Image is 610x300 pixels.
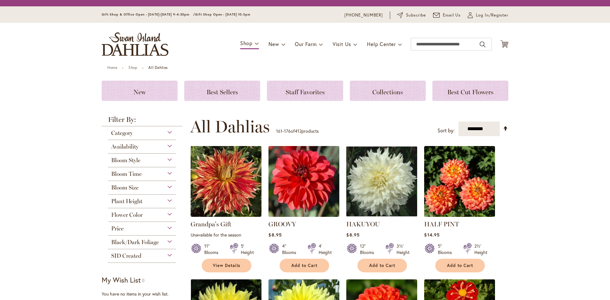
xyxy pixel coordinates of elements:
a: View Details [202,259,251,272]
img: GROOVY [268,146,339,217]
a: Shop [128,65,137,70]
span: Gift Shop & Office Open - [DATE]-[DATE] 9-4:30pm / [102,12,195,17]
a: store logo [102,32,168,56]
span: 176 [284,128,291,134]
button: Add to Cart [357,259,407,272]
button: Add to Cart [280,259,329,272]
a: GROOVY [268,220,296,228]
div: 12" Blooms [360,243,378,256]
a: Best Cut Flowers [432,81,508,101]
span: Best Sellers [207,88,238,96]
a: Staff Favorites [267,81,343,101]
label: Sort by: [437,125,455,137]
a: Hakuyou [346,212,417,218]
a: New [102,81,178,101]
div: 3½' Height [396,243,410,256]
span: Shop [240,40,253,46]
span: Add to Cart [447,263,473,268]
span: 161 [276,128,282,134]
a: [PHONE_NUMBER] [344,12,383,18]
div: 11" Blooms [204,243,222,256]
a: Grandpa's Gift [191,220,231,228]
img: HALF PINT [424,146,495,217]
span: Email Us [443,12,461,18]
span: SID Created [111,252,141,259]
span: Subscribe [406,12,426,18]
span: $8.95 [346,232,359,238]
span: Add to Cart [369,263,395,268]
a: Best Sellers [184,81,260,101]
strong: Filter By: [102,116,182,126]
a: Subscribe [397,12,426,18]
a: Email Us [433,12,461,18]
a: Home [107,65,117,70]
a: Log In/Register [468,12,508,18]
div: 4" Blooms [282,243,300,256]
a: HALF PINT [424,220,459,228]
span: Plant Height [111,198,142,205]
strong: My Wish List [102,275,141,284]
span: Availability [111,143,139,150]
span: All Dahlias [190,117,270,136]
a: HALF PINT [424,212,495,218]
div: You have no items in your wish list. [102,291,186,297]
span: $14.95 [424,232,439,238]
span: Add to Cart [291,263,317,268]
span: 412 [295,128,302,134]
div: 4' Height [319,243,332,256]
span: Log In/Register [476,12,508,18]
span: Staff Favorites [286,88,325,96]
span: View Details [213,263,240,268]
span: Our Farm [295,41,316,47]
a: GROOVY [268,212,339,218]
div: 5" Blooms [438,243,456,256]
a: Collections [350,81,426,101]
p: - of products [276,126,319,136]
span: Bloom Size [111,184,139,191]
div: 2½' Height [474,243,487,256]
button: Add to Cart [435,259,485,272]
span: Visit Us [333,41,351,47]
div: 5' Height [241,243,254,256]
span: Bloom Time [111,170,142,177]
span: New [268,41,279,47]
span: New [133,88,146,96]
span: Help Center [367,41,396,47]
span: Bloom Style [111,157,140,164]
img: Hakuyou [346,146,417,217]
strong: All Dahlias [148,65,168,70]
span: Gift Shop Open - [DATE] 10-3pm [195,12,250,17]
p: Unavailable for the season [191,232,261,238]
span: Collections [372,88,403,96]
a: Grandpa's Gift [191,212,261,218]
span: Best Cut Flowers [447,88,493,96]
span: Black/Dark Foliage [111,239,159,246]
span: Price [111,225,124,232]
a: HAKUYOU [346,220,380,228]
img: Grandpa's Gift [191,146,261,217]
span: Category [111,130,133,137]
span: $8.95 [268,232,281,238]
span: Flower Color [111,211,143,218]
